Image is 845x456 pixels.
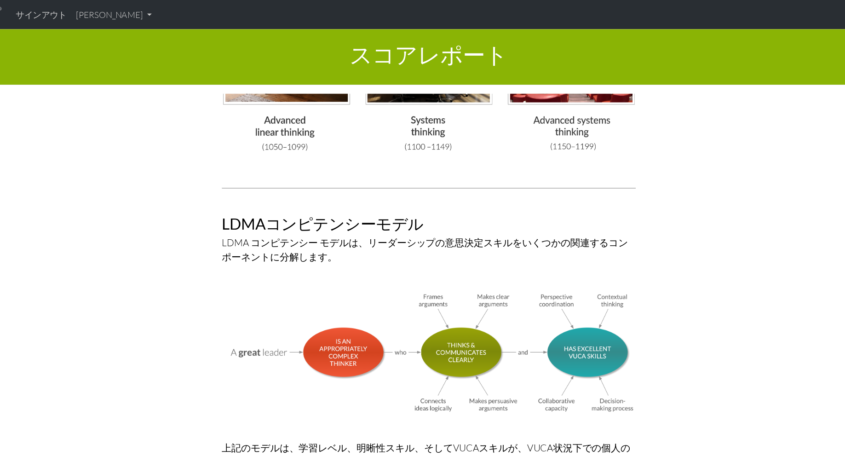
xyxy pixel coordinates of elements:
font: LDMAコンピテンシーモデル [255,174,419,189]
font: LDMA コンピテンシー モデルは、リーダーシップの意思決定スキルをいくつかの関連するコンポーネントに分解します。 [255,192,585,213]
font: スコアレポート [358,33,487,55]
font: 第二に、彼らのコミュニケーションの仕方は、特に次のようなことに関して、彼らが明確に考えていることを示しています。 [273,412,586,433]
font: アイデアを論理的に結びつける [292,436,408,446]
img: Lectical、LDMA、明瞭性スキルがどのように連携するかを示す LDMA 能力モデル。 [255,236,591,335]
font: まず、彼らは目の前の問題の複雑さに合理的に適合した方法で考えることができます。 [273,401,578,410]
font: 上記のモデルは、学習レベル、明晰性スキル、そしてVUCAスキルが、VUCA状況下での個人の現在の対応能力にどのように貢献しているかを示しています。効果的なリーダーには、以下の能力が備わっているこ... [255,358,586,391]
